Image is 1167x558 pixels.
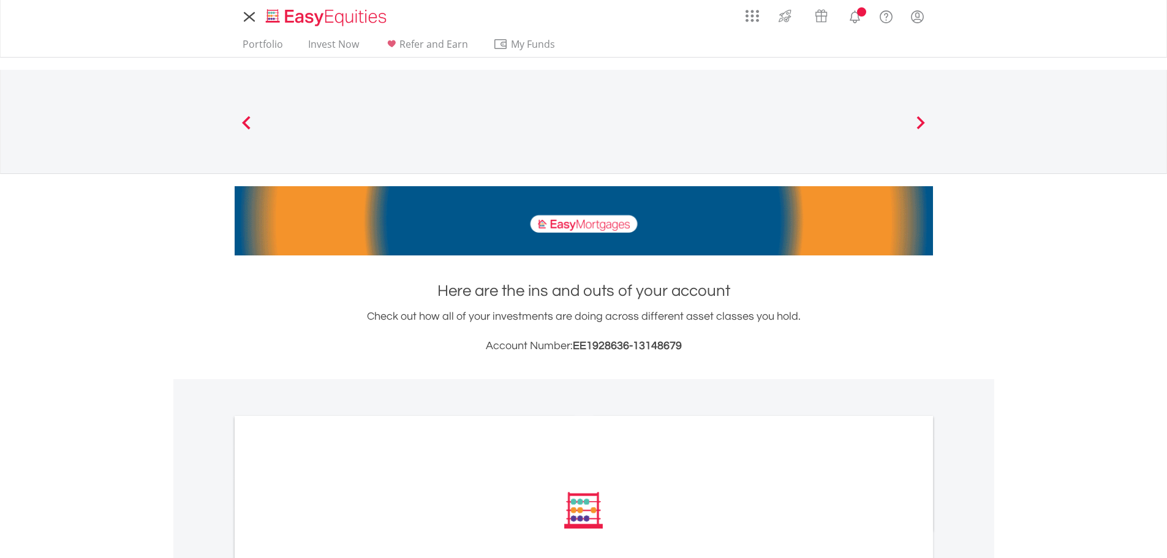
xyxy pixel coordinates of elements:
[261,3,391,28] a: Home page
[902,3,933,30] a: My Profile
[573,340,682,352] span: EE1928636-13148679
[235,337,933,355] h3: Account Number:
[235,186,933,255] img: EasyMortage Promotion Banner
[839,3,871,28] a: Notifications
[238,38,288,57] a: Portfolio
[263,7,391,28] img: EasyEquities_Logo.png
[303,38,364,57] a: Invest Now
[871,3,902,28] a: FAQ's and Support
[803,3,839,26] a: Vouchers
[235,308,933,355] div: Check out how all of your investments are doing across different asset classes you hold.
[399,37,468,51] span: Refer and Earn
[811,6,831,26] img: vouchers-v2.svg
[738,3,767,23] a: AppsGrid
[746,9,759,23] img: grid-menu-icon.svg
[775,6,795,26] img: thrive-v2.svg
[379,38,473,57] a: Refer and Earn
[235,280,933,302] h1: Here are the ins and outs of your account
[493,36,573,52] span: My Funds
